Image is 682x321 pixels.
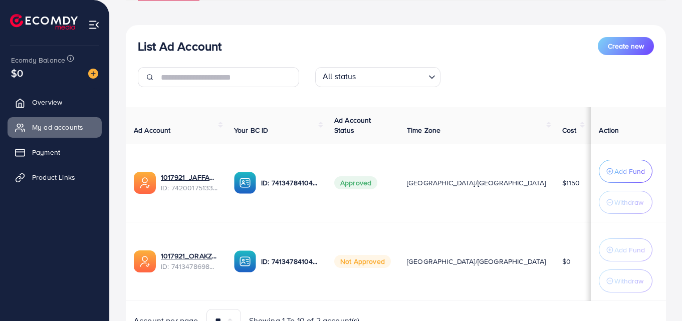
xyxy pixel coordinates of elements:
div: <span class='underline'>1017921_ORAKZAI_1726085024933</span></br>7413478698382360577 [161,251,218,271]
p: Add Fund [614,165,645,177]
span: Ad Account Status [334,115,371,135]
button: Withdraw [599,191,652,214]
img: ic-ba-acc.ded83a64.svg [234,250,256,272]
img: image [88,69,98,79]
a: Payment [8,142,102,162]
a: Overview [8,92,102,112]
span: ID: 7420017513393700880 [161,183,218,193]
span: Action [599,125,619,135]
img: logo [10,14,78,30]
a: Product Links [8,167,102,187]
div: Search for option [315,67,440,87]
img: ic-ba-acc.ded83a64.svg [234,172,256,194]
span: Cost [562,125,577,135]
button: Withdraw [599,269,652,292]
span: Time Zone [407,125,440,135]
a: 1017921_JAFFAR NEW_1727607470502 [161,172,218,182]
span: ID: 7413478698382360577 [161,261,218,271]
span: Payment [32,147,60,157]
img: ic-ads-acc.e4c84228.svg [134,250,156,272]
div: <span class='underline'>1017921_JAFFAR NEW_1727607470502</span></br>7420017513393700880 [161,172,218,193]
span: All status [321,69,358,85]
button: Add Fund [599,238,652,261]
span: [GEOGRAPHIC_DATA]/[GEOGRAPHIC_DATA] [407,178,546,188]
img: ic-ads-acc.e4c84228.svg [134,172,156,194]
span: $1150 [562,178,580,188]
span: Product Links [32,172,75,182]
span: [GEOGRAPHIC_DATA]/[GEOGRAPHIC_DATA] [407,256,546,266]
p: Withdraw [614,275,643,287]
span: Your BC ID [234,125,269,135]
span: $0 [562,256,571,266]
input: Search for option [359,69,424,85]
span: Ad Account [134,125,171,135]
span: $0 [11,66,23,80]
p: ID: 7413478410405822465 [261,177,318,189]
p: Withdraw [614,196,643,208]
span: My ad accounts [32,122,83,132]
span: Create new [608,41,644,51]
h3: List Ad Account [138,39,221,54]
span: Ecomdy Balance [11,55,65,65]
span: Not Approved [334,255,391,268]
p: ID: 7413478410405822465 [261,255,318,267]
button: Add Fund [599,160,652,183]
span: Approved [334,176,377,189]
button: Create new [598,37,654,55]
p: Add Fund [614,244,645,256]
img: menu [88,19,100,31]
a: My ad accounts [8,117,102,137]
a: 1017921_ORAKZAI_1726085024933 [161,251,218,261]
span: Overview [32,97,62,107]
